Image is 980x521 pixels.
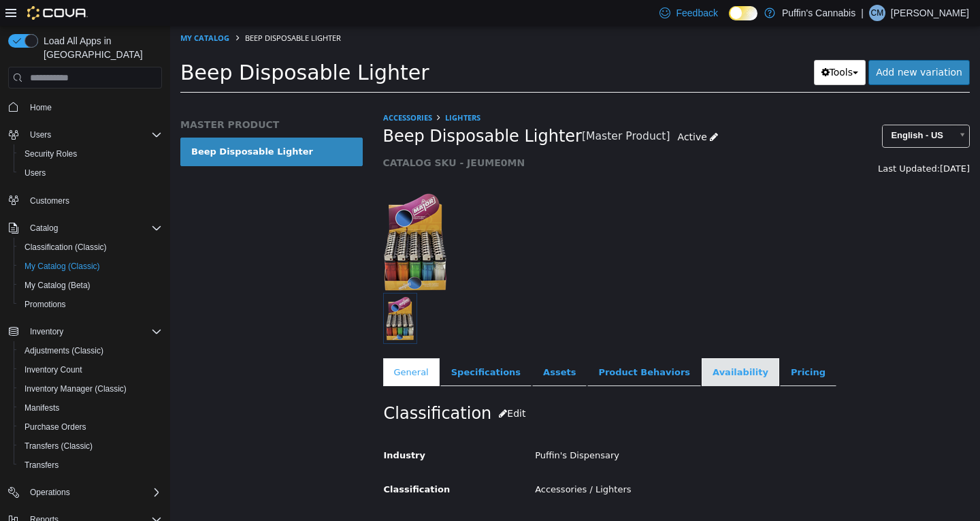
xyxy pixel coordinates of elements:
[24,127,56,143] button: Users
[782,5,855,21] p: Puffin's Cannabis
[24,242,107,253] span: Classification (Classic)
[869,5,885,21] div: Curtis Muir
[213,165,278,267] img: 150
[14,341,167,360] button: Adjustments (Classic)
[3,125,167,144] button: Users
[24,220,63,236] button: Catalog
[24,168,46,178] span: Users
[355,418,809,442] div: Puffin's Dispensary
[14,144,167,163] button: Security Roles
[14,163,167,183] button: Users
[14,257,167,276] button: My Catalog (Classic)
[19,400,162,416] span: Manifests
[24,261,100,272] span: My Catalog (Classic)
[24,127,162,143] span: Users
[610,332,666,361] a: Pricing
[30,129,51,140] span: Users
[270,332,361,361] a: Specifications
[30,326,63,337] span: Inventory
[19,457,162,473] span: Transfers
[729,20,730,21] span: Dark Mode
[10,93,193,105] h5: MASTER PRODUCT
[213,100,412,121] span: Beep Disposable Lighter
[24,402,59,413] span: Manifests
[3,219,167,238] button: Catalog
[14,295,167,314] button: Promotions
[19,419,162,435] span: Purchase Orders
[14,379,167,398] button: Inventory Manager (Classic)
[3,191,167,210] button: Customers
[24,383,127,394] span: Inventory Manager (Classic)
[30,223,58,234] span: Catalog
[891,5,969,21] p: [PERSON_NAME]
[19,438,98,454] a: Transfers (Classic)
[24,98,162,115] span: Home
[14,417,167,437] button: Purchase Orders
[24,345,103,356] span: Adjustments (Classic)
[24,364,82,375] span: Inventory Count
[27,6,88,20] img: Cova
[19,165,51,181] a: Users
[275,86,310,97] a: Lighters
[19,362,88,378] a: Inventory Count
[214,458,280,469] span: Classification
[19,400,65,416] a: Manifests
[19,165,162,181] span: Users
[712,99,800,122] a: English - US
[10,7,59,17] a: My Catalog
[355,452,809,476] div: Accessories / Lighters
[30,487,70,498] span: Operations
[24,484,76,501] button: Operations
[14,437,167,456] button: Transfers (Classic)
[24,280,91,291] span: My Catalog (Beta)
[19,419,92,435] a: Purchase Orders
[19,258,105,274] a: My Catalog (Classic)
[500,99,556,124] a: Active
[871,5,884,21] span: CM
[19,381,162,397] span: Inventory Manager (Classic)
[3,322,167,341] button: Inventory
[19,146,82,162] a: Security Roles
[412,106,500,116] small: [Master Product]
[19,296,162,313] span: Promotions
[19,146,162,162] span: Security Roles
[861,5,864,21] p: |
[213,131,648,143] h5: CATALOG SKU - JEUME0MN
[10,35,259,59] span: Beep Disposable Lighter
[38,34,162,61] span: Load All Apps in [GEOGRAPHIC_DATA]
[362,332,416,361] a: Assets
[19,296,71,313] a: Promotions
[19,239,162,255] span: Classification (Classic)
[19,362,162,378] span: Inventory Count
[24,220,162,236] span: Catalog
[19,438,162,454] span: Transfers (Classic)
[24,323,69,340] button: Inventory
[770,138,800,148] span: [DATE]
[3,97,167,116] button: Home
[729,6,757,20] input: Dark Mode
[75,7,171,17] span: Beep Disposable Lighter
[321,375,363,400] button: Edit
[3,483,167,502] button: Operations
[713,99,781,121] span: English - US
[532,332,609,361] a: Availability
[213,332,269,361] a: General
[214,375,800,400] h2: Classification
[19,343,162,359] span: Adjustments (Classic)
[30,102,52,113] span: Home
[708,138,770,148] span: Last Updated:
[214,424,256,435] span: Industry
[19,239,112,255] a: Classification (Classic)
[24,484,162,501] span: Operations
[19,381,132,397] a: Inventory Manager (Classic)
[19,343,109,359] a: Adjustments (Classic)
[14,360,167,379] button: Inventory Count
[14,398,167,417] button: Manifests
[213,86,262,97] a: Accessories
[676,6,717,20] span: Feedback
[698,34,800,59] a: Add new variation
[19,258,162,274] span: My Catalog (Classic)
[10,112,193,140] a: Beep Disposable Lighter
[14,276,167,295] button: My Catalog (Beta)
[24,192,162,209] span: Customers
